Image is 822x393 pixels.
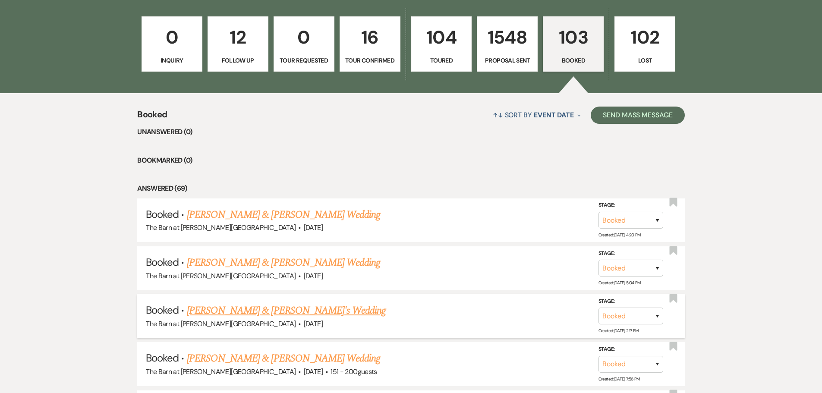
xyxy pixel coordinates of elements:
span: Booked [146,351,179,365]
span: Booked [137,108,167,126]
p: 102 [620,23,670,52]
span: ↑↓ [493,110,503,119]
p: 12 [213,23,263,52]
p: Booked [548,56,598,65]
p: Toured [417,56,466,65]
a: 102Lost [614,16,675,72]
p: Follow Up [213,56,263,65]
p: Tour Requested [279,56,329,65]
a: [PERSON_NAME] & [PERSON_NAME] Wedding [187,351,380,366]
p: 0 [147,23,197,52]
label: Stage: [598,345,663,354]
span: Created: [DATE] 7:56 PM [598,376,640,382]
li: Answered (69) [137,183,685,194]
span: [DATE] [304,319,323,328]
span: Booked [146,303,179,317]
p: 0 [279,23,329,52]
span: Booked [146,255,179,269]
span: The Barn at [PERSON_NAME][GEOGRAPHIC_DATA] [146,367,296,376]
a: 16Tour Confirmed [340,16,400,72]
span: The Barn at [PERSON_NAME][GEOGRAPHIC_DATA] [146,223,296,232]
p: 16 [345,23,395,52]
span: Created: [DATE] 2:17 PM [598,328,639,333]
button: Sort By Event Date [489,104,584,126]
span: 151 - 200 guests [331,367,377,376]
span: [DATE] [304,367,323,376]
label: Stage: [598,249,663,258]
a: [PERSON_NAME] & [PERSON_NAME]'s Wedding [187,303,386,318]
span: Booked [146,208,179,221]
label: Stage: [598,201,663,210]
span: Created: [DATE] 5:04 PM [598,280,641,286]
p: 103 [548,23,598,52]
a: 1548Proposal Sent [477,16,538,72]
a: [PERSON_NAME] & [PERSON_NAME] Wedding [187,207,380,223]
label: Stage: [598,297,663,306]
p: 104 [417,23,466,52]
li: Unanswered (0) [137,126,685,138]
p: 1548 [482,23,532,52]
a: 12Follow Up [208,16,268,72]
p: Inquiry [147,56,197,65]
p: Proposal Sent [482,56,532,65]
span: Created: [DATE] 4:20 PM [598,232,641,238]
p: Lost [620,56,670,65]
li: Bookmarked (0) [137,155,685,166]
span: The Barn at [PERSON_NAME][GEOGRAPHIC_DATA] [146,319,296,328]
span: [DATE] [304,223,323,232]
span: The Barn at [PERSON_NAME][GEOGRAPHIC_DATA] [146,271,296,280]
p: Tour Confirmed [345,56,395,65]
span: Event Date [534,110,574,119]
a: 104Toured [411,16,472,72]
a: 103Booked [543,16,604,72]
button: Send Mass Message [591,107,685,124]
a: 0Inquiry [142,16,202,72]
span: [DATE] [304,271,323,280]
a: 0Tour Requested [274,16,334,72]
a: [PERSON_NAME] & [PERSON_NAME] Wedding [187,255,380,270]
